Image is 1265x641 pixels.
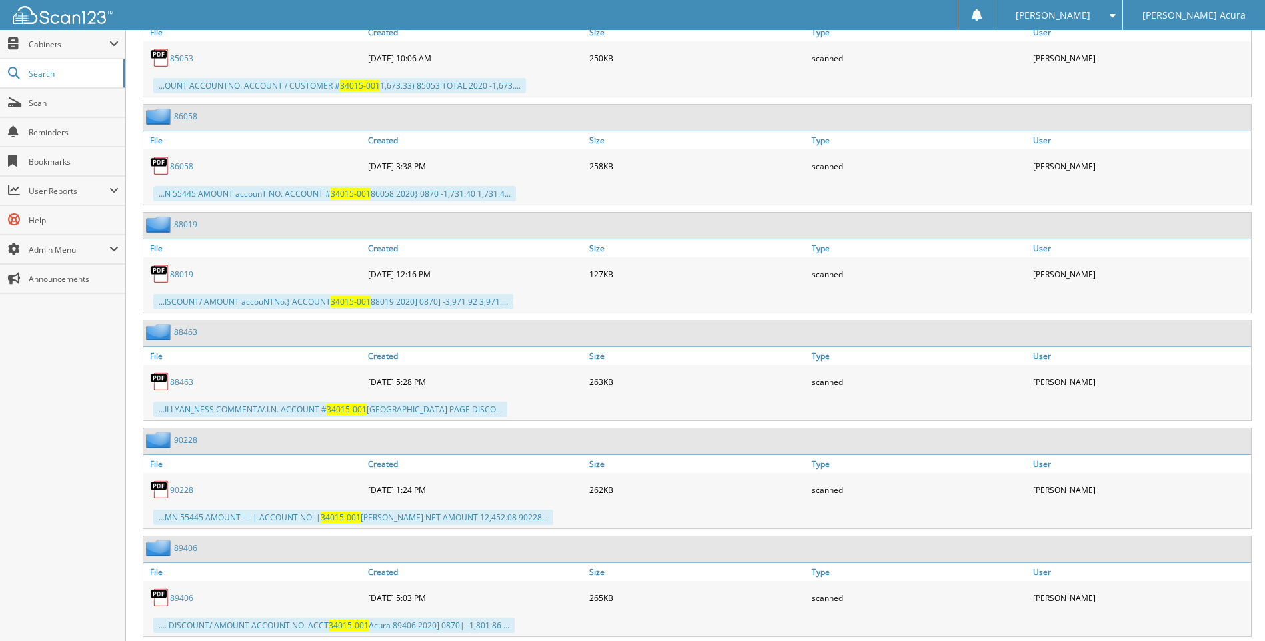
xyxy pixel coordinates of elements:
img: folder2.png [146,324,174,340]
div: scanned [808,261,1030,287]
div: ...N 55445 AMOUNT accounT NO. ACCOUNT # 86058 2020} 0870 -1,731.40 1,731.4... [153,186,516,201]
a: Size [586,347,808,365]
div: scanned [808,368,1030,395]
a: File [143,563,365,581]
div: 258KB [586,153,808,179]
div: [PERSON_NAME] [1030,368,1251,395]
span: Search [29,68,117,79]
div: scanned [808,584,1030,611]
span: [PERSON_NAME] Acura [1142,11,1246,19]
div: ...OUNT ACCOUNTNO. ACCOUNT / CUSTOMER # 1,673.33) 85053 TOTAL 2020 -1,673.... [153,78,526,93]
img: scan123-logo-white.svg [13,6,113,24]
span: 34015-001 [327,404,367,415]
div: 265KB [586,584,808,611]
a: File [143,347,365,365]
div: 262KB [586,476,808,503]
a: User [1030,455,1251,473]
span: 34015-001 [331,296,371,307]
a: Size [586,23,808,41]
span: 34015-001 [331,188,371,199]
img: PDF.png [150,156,170,176]
a: User [1030,239,1251,257]
span: Reminders [29,127,119,138]
div: [PERSON_NAME] [1030,584,1251,611]
a: Size [586,239,808,257]
span: 34015-001 [340,80,380,91]
a: 86058 [170,161,193,172]
a: Size [586,563,808,581]
img: PDF.png [150,264,170,284]
a: File [143,239,365,257]
a: Created [365,131,586,149]
div: [DATE] 5:28 PM [365,368,586,395]
a: 88463 [174,326,197,338]
a: File [143,455,365,473]
img: PDF.png [150,588,170,608]
div: [DATE] 5:03 PM [365,584,586,611]
img: PDF.png [150,480,170,500]
img: folder2.png [146,108,174,125]
span: [PERSON_NAME] [1016,11,1090,19]
a: 89406 [170,592,193,604]
div: 250KB [586,45,808,71]
div: .... DISCOUNT/ AMOUNT ACCOUNT NO. ACCT Acura 89406 2020] 0870| -1,801.86 ... [153,618,515,633]
div: [DATE] 3:38 PM [365,153,586,179]
a: 88019 [170,269,193,280]
div: [DATE] 1:24 PM [365,476,586,503]
span: Help [29,215,119,226]
a: Type [808,347,1030,365]
div: 127KB [586,261,808,287]
span: User Reports [29,185,109,197]
div: [PERSON_NAME] [1030,45,1251,71]
div: scanned [808,153,1030,179]
img: folder2.png [146,216,174,233]
span: Admin Menu [29,244,109,255]
span: Scan [29,97,119,109]
a: User [1030,347,1251,365]
span: Announcements [29,273,119,285]
div: [PERSON_NAME] [1030,476,1251,503]
a: 88463 [170,376,193,388]
img: folder2.png [146,540,174,556]
a: Type [808,131,1030,149]
a: User [1030,563,1251,581]
a: Created [365,23,586,41]
a: Type [808,23,1030,41]
a: File [143,23,365,41]
span: Bookmarks [29,156,119,167]
a: Size [586,455,808,473]
div: [DATE] 10:06 AM [365,45,586,71]
a: Type [808,239,1030,257]
div: scanned [808,45,1030,71]
a: Created [365,347,586,365]
a: File [143,131,365,149]
a: Type [808,455,1030,473]
div: [PERSON_NAME] [1030,153,1251,179]
div: ...ISCOUNT/ AMOUNT accouNTNo.} ACCOUNT 88019 2020] 0870] -3,971.92 3,971.... [153,294,513,309]
a: Created [365,455,586,473]
iframe: Chat Widget [1198,577,1265,641]
div: [PERSON_NAME] [1030,261,1251,287]
a: Size [586,131,808,149]
a: Type [808,563,1030,581]
a: 89406 [174,542,197,554]
a: User [1030,23,1251,41]
span: Cabinets [29,39,109,50]
div: scanned [808,476,1030,503]
img: folder2.png [146,432,174,448]
a: 85053 [170,53,193,64]
img: PDF.png [150,48,170,68]
div: 263KB [586,368,808,395]
span: 34015-001 [329,620,369,631]
a: Created [365,563,586,581]
a: 90228 [174,434,197,446]
a: Created [365,239,586,257]
a: 88019 [174,219,197,230]
div: [DATE] 12:16 PM [365,261,586,287]
a: User [1030,131,1251,149]
a: 90228 [170,484,193,496]
span: 34015-001 [321,512,361,523]
img: PDF.png [150,372,170,392]
div: ...MN 55445 AMOUNT — | ACCOUNT NO. | [PERSON_NAME] NET AMOUNT 12,452.08 90228... [153,510,553,525]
